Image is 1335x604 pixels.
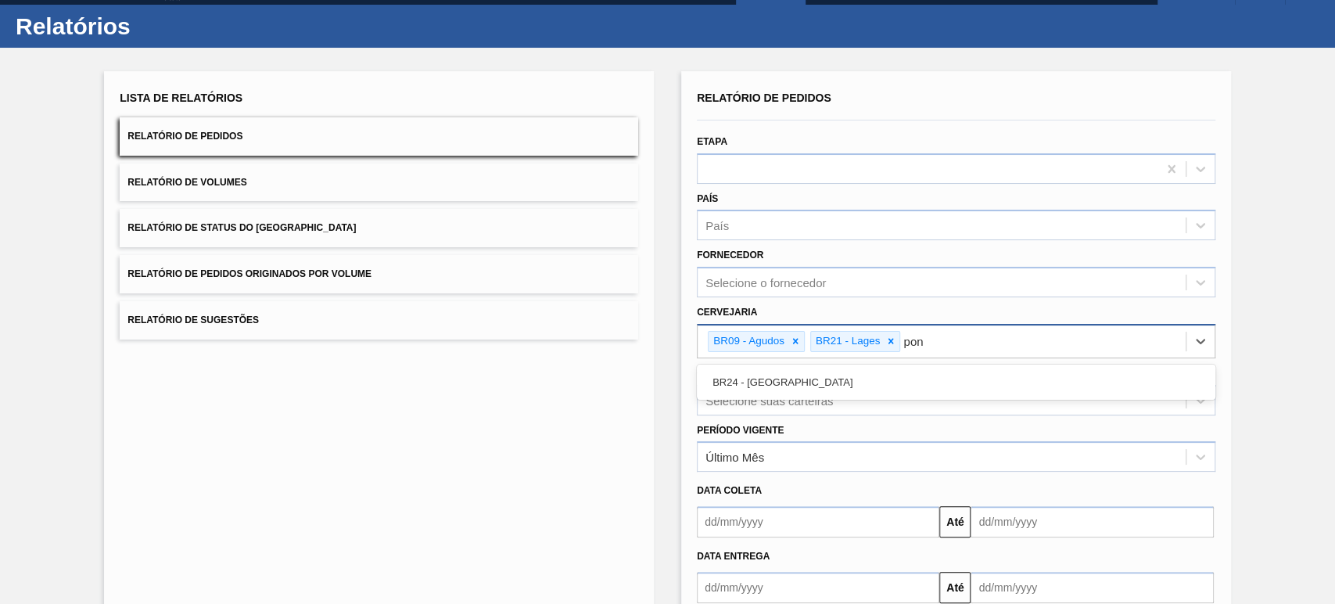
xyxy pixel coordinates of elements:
[697,368,1215,397] div: BR24 - [GEOGRAPHIC_DATA]
[939,506,971,537] button: Até
[127,315,259,325] span: Relatório de Sugestões
[127,268,371,279] span: Relatório de Pedidos Originados por Volume
[120,209,638,247] button: Relatório de Status do [GEOGRAPHIC_DATA]
[697,485,762,496] span: Data coleta
[120,255,638,293] button: Relatório de Pedidos Originados por Volume
[709,332,787,351] div: BR09 - Agudos
[705,451,764,464] div: Último Mês
[127,177,246,188] span: Relatório de Volumes
[127,222,356,233] span: Relatório de Status do [GEOGRAPHIC_DATA]
[939,572,971,603] button: Até
[127,131,242,142] span: Relatório de Pedidos
[811,332,883,351] div: BR21 - Lages
[705,394,833,407] div: Selecione suas carteiras
[120,92,242,104] span: Lista de Relatórios
[705,276,826,289] div: Selecione o fornecedor
[16,17,293,35] h1: Relatórios
[697,193,718,204] label: País
[697,136,727,147] label: Etapa
[697,572,939,603] input: dd/mm/yyyy
[697,506,939,537] input: dd/mm/yyyy
[971,572,1213,603] input: dd/mm/yyyy
[697,551,770,562] span: Data entrega
[697,92,831,104] span: Relatório de Pedidos
[120,117,638,156] button: Relatório de Pedidos
[971,506,1213,537] input: dd/mm/yyyy
[120,301,638,340] button: Relatório de Sugestões
[697,250,763,261] label: Fornecedor
[120,164,638,202] button: Relatório de Volumes
[705,219,729,232] div: País
[697,307,757,318] label: Cervejaria
[697,425,784,436] label: Período Vigente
